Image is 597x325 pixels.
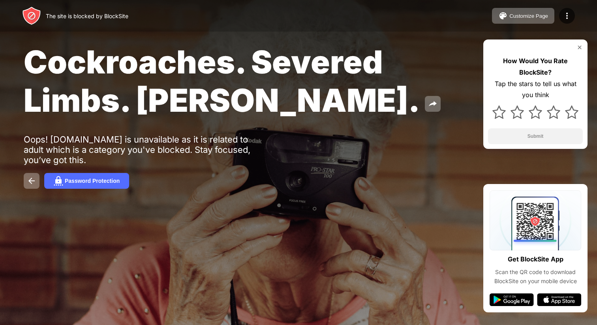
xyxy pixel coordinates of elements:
div: Customize Page [509,13,548,19]
button: Password Protection [44,173,129,189]
img: password.svg [54,176,63,186]
img: rate-us-close.svg [576,44,583,51]
img: star.svg [492,105,506,119]
img: share.svg [428,99,437,109]
div: Get BlockSite App [508,254,563,265]
img: star.svg [529,105,542,119]
div: The site is blocked by BlockSite [46,13,128,19]
div: Oops! [DOMAIN_NAME] is unavailable as it is related to adult which is a category you've blocked. ... [24,134,268,165]
img: pallet.svg [498,11,508,21]
img: app-store.svg [537,293,581,306]
div: Tap the stars to tell us what you think [488,78,583,101]
div: Scan the QR code to download BlockSite on your mobile device [490,268,581,286]
img: star.svg [565,105,578,119]
div: Password Protection [65,178,120,184]
img: google-play.svg [490,293,534,306]
img: star.svg [511,105,524,119]
img: back.svg [27,176,36,186]
img: menu-icon.svg [562,11,572,21]
img: star.svg [547,105,560,119]
span: Cockroaches. Severed Limbs. [PERSON_NAME]. [24,43,420,119]
button: Submit [488,128,583,144]
button: Customize Page [492,8,554,24]
div: How Would You Rate BlockSite? [488,55,583,78]
img: header-logo.svg [22,6,41,25]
